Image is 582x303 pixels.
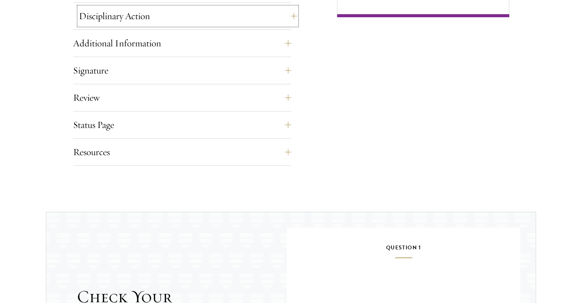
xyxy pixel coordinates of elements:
[73,116,291,134] button: Status Page
[310,243,497,258] h5: Question 1
[73,61,291,80] button: Signature
[73,88,291,107] button: Review
[73,143,291,161] button: Resources
[79,7,297,25] button: Disciplinary Action
[73,34,291,52] button: Additional Information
